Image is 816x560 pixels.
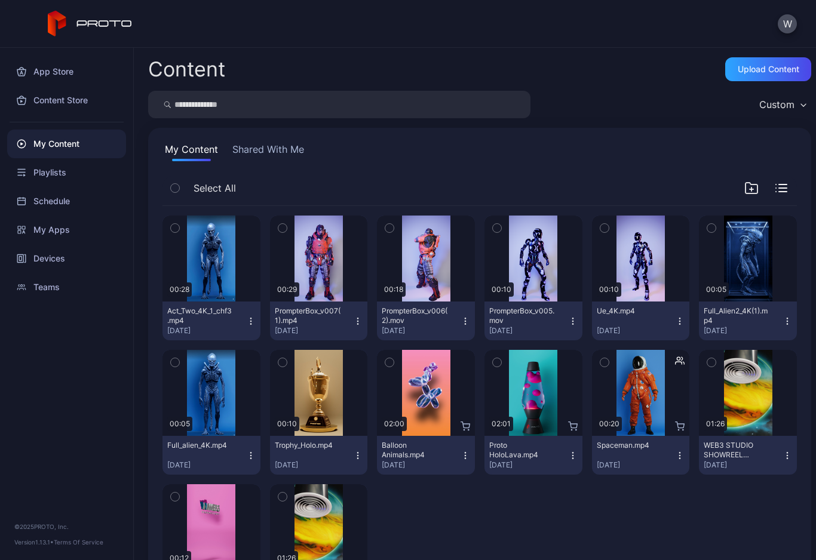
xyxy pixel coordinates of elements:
[54,539,103,546] a: Terms Of Service
[377,301,475,340] button: PrompterBox_v006(2).mov[DATE]
[377,436,475,475] button: Balloon Animals.mp4[DATE]
[162,142,220,161] button: My Content
[167,460,246,470] div: [DATE]
[270,301,368,340] button: PrompterBox_v007(1).mp4[DATE]
[704,441,769,460] div: WEB3 STUDIO SHOWREEL VERTICAL - WITH AUDIO(1).mp4
[484,301,582,340] button: PrompterBox_v005.mov[DATE]
[162,301,260,340] button: Act_Two_4K_1_chf3.mp4[DATE]
[489,441,555,460] div: Proto HoloLava.mp4
[597,326,676,336] div: [DATE]
[704,460,783,470] div: [DATE]
[382,460,461,470] div: [DATE]
[382,441,447,460] div: Balloon Animals.mp4
[382,326,461,336] div: [DATE]
[484,436,582,475] button: Proto HoloLava.mp4[DATE]
[704,326,783,336] div: [DATE]
[14,522,119,531] div: © 2025 PROTO, Inc.
[270,436,368,475] button: Trophy_Holo.mp4[DATE]
[592,436,690,475] button: Spaceman.mp4[DATE]
[759,99,794,110] div: Custom
[7,86,126,115] a: Content Store
[275,306,340,325] div: PrompterBox_v007(1).mp4
[592,301,690,340] button: Ue_4K.mp4[DATE]
[738,64,799,74] div: Upload Content
[7,216,126,244] a: My Apps
[148,59,225,79] div: Content
[275,441,340,450] div: Trophy_Holo.mp4
[162,436,260,475] button: Full_alien_4K.mp4[DATE]
[167,306,233,325] div: Act_Two_4K_1_chf3.mp4
[7,130,126,158] a: My Content
[167,326,246,336] div: [DATE]
[7,187,126,216] a: Schedule
[7,158,126,187] a: Playlists
[489,326,568,336] div: [DATE]
[753,91,811,118] button: Custom
[489,306,555,325] div: PrompterBox_v005.mov
[699,436,797,475] button: WEB3 STUDIO SHOWREEL VERTICAL - WITH AUDIO(1).mp4[DATE]
[275,460,354,470] div: [DATE]
[230,142,306,161] button: Shared With Me
[704,306,769,325] div: Full_Alien2_4K(1).mp4
[7,273,126,301] a: Teams
[597,306,662,316] div: Ue_4K.mp4
[382,306,447,325] div: PrompterBox_v006(2).mov
[14,539,54,546] span: Version 1.13.1 •
[597,441,662,450] div: Spaceman.mp4
[7,57,126,86] a: App Store
[489,460,568,470] div: [DATE]
[597,460,676,470] div: [DATE]
[194,181,236,195] span: Select All
[167,441,233,450] div: Full_alien_4K.mp4
[699,301,797,340] button: Full_Alien2_4K(1).mp4[DATE]
[778,14,797,33] button: W
[7,244,126,273] a: Devices
[275,326,354,336] div: [DATE]
[725,57,811,81] button: Upload Content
